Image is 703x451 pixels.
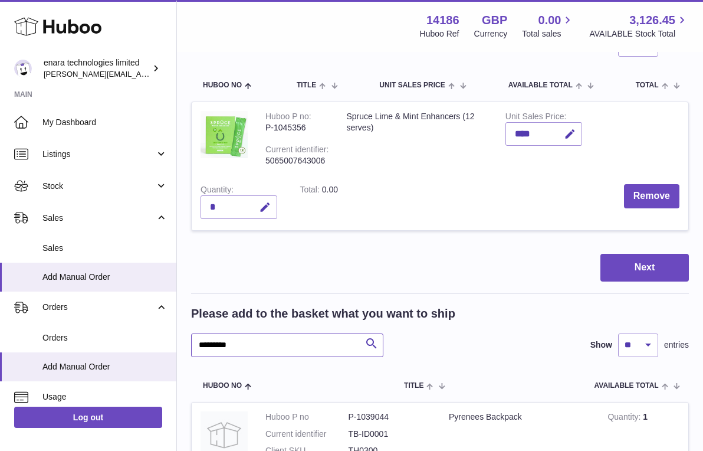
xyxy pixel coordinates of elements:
strong: GBP [482,12,507,28]
img: Dee@enara.co [14,60,32,77]
span: Sales [42,243,167,254]
div: Huboo Ref [420,28,459,40]
h2: Please add to the basket what you want to ship [191,306,455,322]
label: Total [300,185,321,197]
dt: Huboo P no [265,411,349,423]
label: Show [590,339,612,351]
a: 3,126.45 AVAILABLE Stock Total [589,12,689,40]
div: Current identifier [265,145,328,157]
label: Quantity [201,185,234,197]
dd: P-1039044 [349,411,432,423]
span: Orders [42,332,167,344]
span: Title [297,81,316,89]
span: Usage [42,391,167,403]
dd: TB-ID0001 [349,429,432,440]
span: AVAILABLE Total [594,382,659,390]
button: Remove [624,184,679,208]
div: Huboo P no [265,112,311,124]
strong: 14186 [426,12,459,28]
dt: Current identifier [265,429,349,440]
span: Huboo no [203,81,242,89]
span: Total sales [522,28,574,40]
button: Next [600,254,689,282]
a: 0.00 Total sales [522,12,574,40]
span: 0.00 [322,185,338,194]
span: entries [664,339,689,351]
strong: Quantity [607,412,643,424]
span: AVAILABLE Total [508,81,573,89]
td: Spruce Lime & Mint Enhancers (12 serves) [337,102,496,175]
div: 5065007643006 [265,155,328,166]
label: Unit Sales Price [505,112,566,124]
img: Spruce Lime & Mint Enhancers (12 serves) [201,111,248,158]
a: Log out [14,407,162,428]
span: Orders [42,302,155,313]
div: enara technologies limited [44,57,150,80]
span: Sales [42,213,155,224]
span: AVAILABLE Stock Total [589,28,689,40]
span: Add Manual Order [42,361,167,372]
span: Huboo no [203,382,242,390]
div: P-1045356 [265,122,328,133]
span: 3,126.45 [629,12,675,28]
span: Total [636,81,659,89]
span: 0.00 [538,12,561,28]
span: My Dashboard [42,117,167,128]
span: Stock [42,181,155,192]
span: Unit Sales Price [379,81,445,89]
span: Title [404,382,423,390]
div: Currency [474,28,508,40]
span: [PERSON_NAME][EMAIL_ADDRESS][DOMAIN_NAME] [44,69,236,79]
span: Listings [42,149,155,160]
span: Add Manual Order [42,272,167,283]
